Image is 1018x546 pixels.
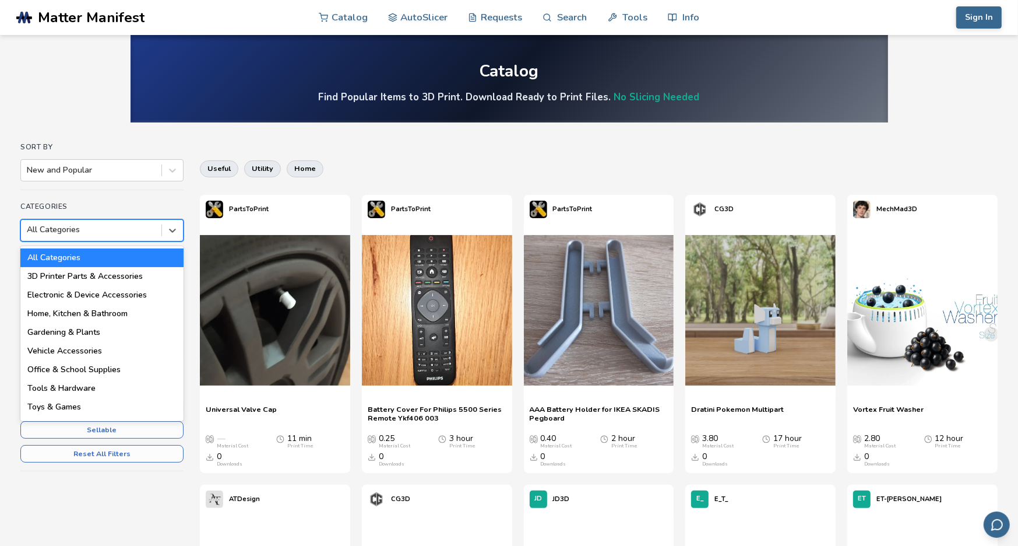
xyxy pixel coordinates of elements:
span: JD [534,495,542,503]
div: Print Time [449,443,475,449]
img: ATDesign's profile [206,491,223,508]
div: Material Cost [217,443,248,449]
div: Sports & Outdoors [20,416,184,435]
button: useful [200,160,238,177]
div: Gardening & Plants [20,323,184,342]
div: Downloads [541,461,566,467]
div: Print Time [935,443,961,449]
p: PartsToPrint [553,203,593,215]
div: 3D Printer Parts & Accessories [20,267,184,286]
div: Home, Kitchen & Bathroom [20,304,184,323]
p: PartsToPrint [391,203,431,215]
div: All Categories [20,249,184,267]
p: ET-[PERSON_NAME] [876,493,942,505]
span: Average Print Time [438,434,446,443]
div: Toys & Games [20,398,184,416]
div: Downloads [864,461,890,467]
div: Tools & Hardware [20,379,184,398]
div: 0 [702,452,728,467]
span: Matter Manifest [38,9,145,26]
img: PartsToPrint's profile [368,201,385,218]
a: AAA Battery Holder for IKEA SKADIS Pegboard [530,405,668,422]
a: No Slicing Needed [614,90,700,104]
div: 11 min [287,434,313,449]
button: Sign In [956,6,1002,29]
p: JD3D [553,493,570,505]
a: PartsToPrint's profilePartsToPrint [524,195,598,224]
input: All CategoriesAll Categories3D Printer Parts & AccessoriesElectronic & Device AccessoriesHome, Ki... [27,225,29,235]
img: MechMad3D's profile [853,201,871,218]
div: 12 hour [935,434,964,449]
button: utility [244,160,281,177]
div: Material Cost [702,443,734,449]
div: Material Cost [379,443,410,449]
span: Downloads [206,452,214,461]
div: 0.40 [541,434,572,449]
span: Average Cost [691,434,699,443]
a: MechMad3D's profileMechMad3D [847,195,923,224]
a: Universal Valve Cap [206,405,277,422]
span: Downloads [853,452,861,461]
div: Vehicle Accessories [20,342,184,360]
button: Send feedback via email [984,512,1010,538]
div: Print Time [611,443,637,449]
div: Print Time [287,443,313,449]
input: New and Popular [27,166,29,175]
div: 0 [217,452,242,467]
span: E_ [696,495,704,503]
h4: Categories [20,202,184,211]
div: Office & School Supplies [20,360,184,379]
div: 17 hour [773,434,802,449]
button: Reset All Filters [20,445,184,463]
h4: Sort By [20,143,184,151]
span: Average Print Time [924,434,932,443]
img: PartsToPrint's profile [530,201,547,218]
span: Average Print Time [600,434,608,443]
div: 3.80 [702,434,734,449]
div: 0 [864,452,890,467]
span: — [217,434,225,443]
a: CG3D's profileCG3D [362,485,416,514]
span: Downloads [368,452,376,461]
a: CG3D's profileCG3D [685,195,739,224]
a: PartsToPrint's profilePartsToPrint [362,195,436,224]
div: Downloads [379,461,404,467]
div: 2 hour [611,434,637,449]
img: PartsToPrint's profile [206,201,223,218]
button: Sellable [20,421,184,439]
span: Average Print Time [762,434,770,443]
p: CG3D [391,493,410,505]
p: ATDesign [229,493,260,505]
div: 0 [541,452,566,467]
p: PartsToPrint [229,203,269,215]
h4: Find Popular Items to 3D Print. Download Ready to Print Files. [319,90,700,104]
a: PartsToPrint's profilePartsToPrint [200,195,274,224]
div: Downloads [702,461,728,467]
span: Average Cost [206,434,214,443]
div: Print Time [773,443,799,449]
a: ATDesign's profileATDesign [200,485,266,514]
div: 0 [379,452,404,467]
div: Downloads [217,461,242,467]
div: 2.80 [864,434,896,449]
span: Average Cost [368,434,376,443]
button: home [287,160,323,177]
a: Vortex Fruit Washer [853,405,924,422]
span: Average Cost [530,434,538,443]
span: ET [858,495,866,503]
p: CG3D [714,203,734,215]
span: Downloads [691,452,699,461]
div: Catalog [480,62,539,80]
div: Material Cost [864,443,896,449]
div: 3 hour [449,434,475,449]
a: Battery Cover For Philips 5500 Series Remote Ykf406 003 [368,405,506,422]
img: CG3D's profile [368,491,385,508]
p: MechMad3D [876,203,917,215]
span: Average Print Time [276,434,284,443]
div: Material Cost [541,443,572,449]
a: Dratini Pokemon Multipart [691,405,784,422]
